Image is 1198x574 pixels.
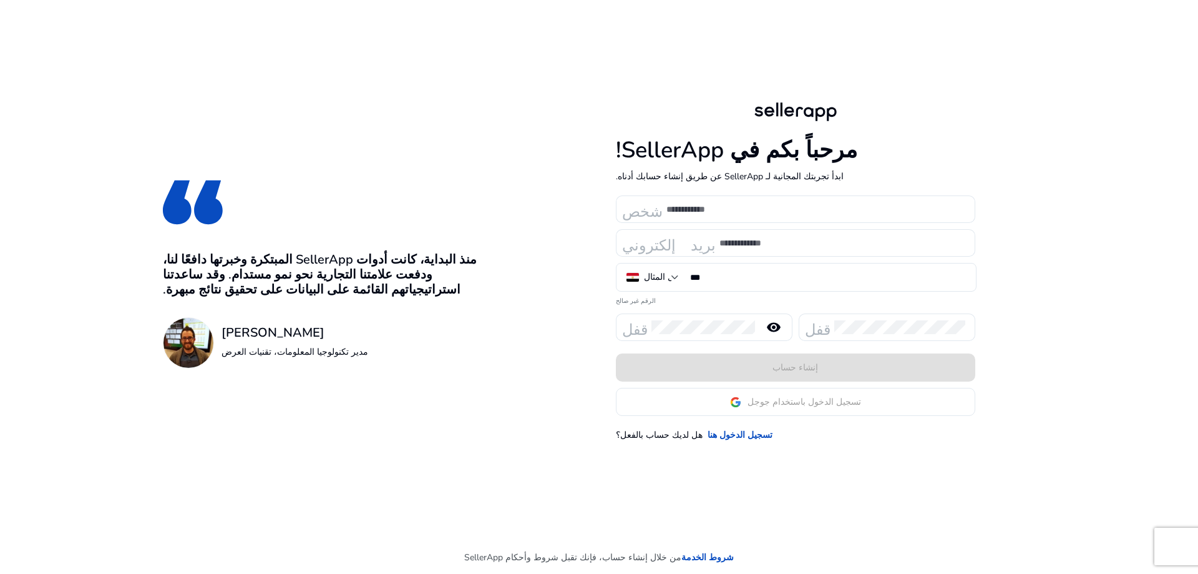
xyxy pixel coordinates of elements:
[222,324,324,341] font: [PERSON_NAME]
[681,552,734,563] font: شروط الخدمة
[464,552,681,563] font: من خلال إنشاء حساب، فإنك تقبل شروط وأحكام SellerApp
[616,135,857,166] font: مرحباً بكم في SellerApp!
[616,297,656,305] font: الرقم غير صالح
[681,551,734,564] a: شروط الخدمة
[616,171,844,182] font: ابدأ تجربتك المجانية لـ SellerApp عن طريق إنشاء حسابك أدناه.
[622,200,663,218] font: شخص
[222,346,368,358] font: مدير تكنولوجيا المعلومات، تقنيات العرض
[759,320,789,335] mat-icon: remove_red_eye
[708,429,772,441] font: تسجيل الدخول هنا
[622,319,648,336] font: قفل
[622,234,716,252] font: بريد إلكتروني
[644,271,705,283] font: على سبيل المثال
[616,429,703,441] font: هل لديك حساب بالفعل؟
[805,319,830,336] font: قفل
[708,428,772,442] a: تسجيل الدخول هنا
[163,251,477,298] font: منذ البداية، كانت أدوات SellerApp المبتكرة وخبرتها دافعًا لنا، ودفعت علامتنا التجارية نحو نمو مست...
